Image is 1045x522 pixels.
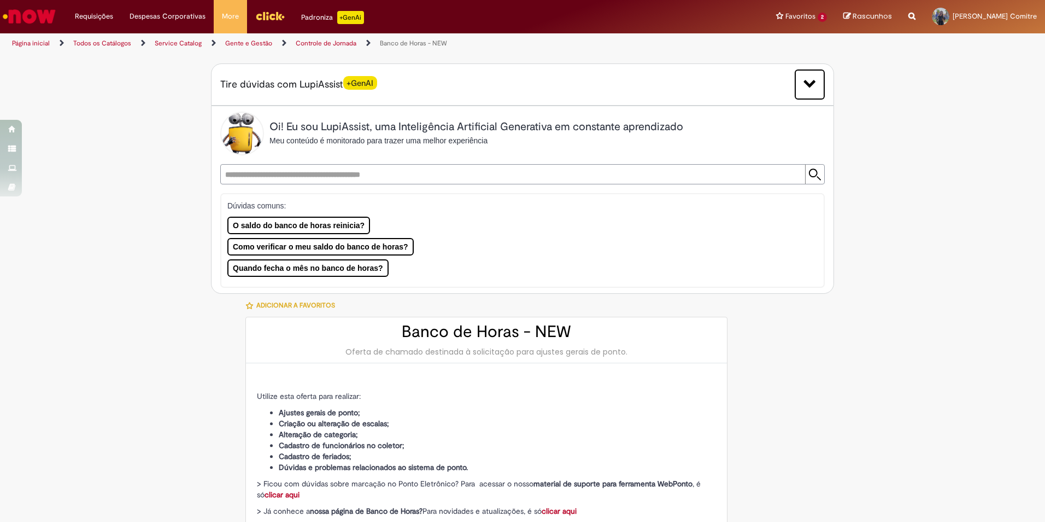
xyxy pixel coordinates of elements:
a: Rascunhos [843,11,892,22]
input: Submit [805,165,824,184]
button: Adicionar a Favoritos [245,294,341,317]
strong: Alteração de categoria; [279,430,358,439]
a: Service Catalog [155,39,202,48]
a: Controle de Jornada [296,39,356,48]
a: Todos os Catálogos [73,39,131,48]
a: clicar aqui [542,506,577,516]
span: 2 [818,13,827,22]
strong: nossa página de Banco de Horas? [310,506,422,516]
strong: Criação ou alteração de escalas; [279,419,389,428]
span: Adicionar a Favoritos [256,301,335,310]
span: [PERSON_NAME] Comitre [953,11,1037,21]
strong: Cadastro de feriados; [279,451,351,461]
a: Gente e Gestão [225,39,272,48]
p: +GenAi [337,11,364,24]
span: Rascunhos [853,11,892,21]
button: Quando fecha o mês no banco de horas? [227,259,389,277]
div: Oferta de chamado destinada à solicitação para ajustes gerais de ponto. [257,346,716,357]
a: Página inicial [12,39,50,48]
strong: Dúvidas e problemas relacionados ao sistema de ponto. [279,462,468,472]
a: Banco de Horas - NEW [380,39,447,48]
ul: Trilhas de página [8,33,689,54]
span: Favoritos [785,11,815,22]
img: click_logo_yellow_360x200.png [255,8,285,24]
span: More [222,11,239,22]
strong: material de suporte para ferramenta WebPonto [533,479,692,489]
div: Padroniza [301,11,364,24]
img: ServiceNow [1,5,57,27]
button: O saldo do banco de horas reinicia? [227,217,370,234]
h2: Banco de Horas - NEW [257,323,716,341]
span: Despesas Corporativas [130,11,206,22]
h2: Oi! Eu sou LupiAssist, uma Inteligência Artificial Generativa em constante aprendizado [269,121,683,133]
img: Lupi [220,112,264,155]
span: +GenAI [343,76,377,90]
p: Dúvidas comuns: [227,200,803,211]
p: > Ficou com dúvidas sobre marcação no Ponto Eletrônico? Para acessar o nosso , é só [257,478,716,500]
strong: Ajustes gerais de ponto; [279,408,360,417]
a: clicar aqui [265,490,300,500]
strong: Cadastro de funcionários no coletor; [279,440,404,450]
span: Meu conteúdo é monitorado para trazer uma melhor experiência [269,136,488,145]
p: > Já conhece a Para novidades e atualizações, é só [257,506,716,517]
span: Utilize esta oferta para realizar: [257,391,361,401]
button: Como verificar o meu saldo do banco de horas? [227,238,414,256]
span: Requisições [75,11,113,22]
span: Tire dúvidas com LupiAssist [220,78,377,91]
